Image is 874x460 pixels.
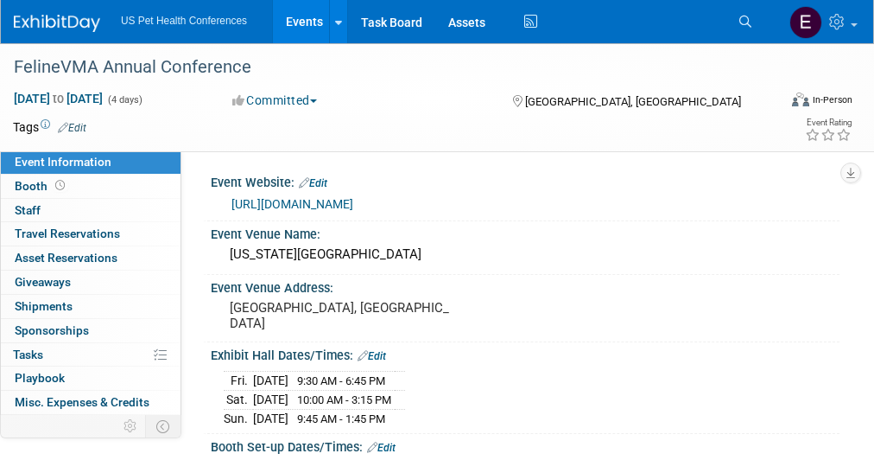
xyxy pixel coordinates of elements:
td: Sun. [224,409,253,427]
div: In-Person [812,93,852,106]
span: Staff [15,203,41,217]
span: Tasks [13,348,43,361]
a: Booth [1,175,180,198]
td: Personalize Event Tab Strip [116,415,146,438]
a: Edit [367,442,396,454]
span: Playbook [15,371,65,385]
span: to [50,92,66,105]
span: Giveaways [15,275,71,289]
div: Event Venue Name: [211,221,839,243]
a: [URL][DOMAIN_NAME] [231,197,353,211]
img: ExhibitDay [14,15,100,32]
div: Booth Set-up Dates/Times: [211,434,839,457]
span: 9:30 AM - 6:45 PM [297,374,385,387]
div: Event Format [724,90,853,116]
a: Sponsorships [1,319,180,342]
span: (4 days) [106,94,142,105]
span: Booth [15,179,68,193]
a: Edit [299,177,327,189]
span: Misc. Expenses & Credits [15,395,149,409]
td: Tags [13,118,86,136]
div: [US_STATE][GEOGRAPHIC_DATA] [224,241,826,268]
span: [DATE] [DATE] [13,91,104,106]
td: [DATE] [253,372,288,391]
td: Sat. [224,391,253,410]
div: Exhibit Hall Dates/Times: [211,342,839,365]
a: Travel Reservations [1,222,180,246]
span: Booth not reserved yet [52,179,68,192]
span: Event Information [15,155,111,169]
img: Format-Inperson.png [792,93,809,106]
a: Asset Reservations [1,246,180,270]
a: Misc. Expenses & Credits [1,391,180,414]
span: Sponsorships [15,323,89,337]
div: Event Rating [805,118,852,127]
a: Playbook [1,367,180,390]
a: Edit [58,122,86,134]
a: Staff [1,199,180,222]
a: Edit [358,350,386,362]
td: Fri. [224,372,253,391]
td: Toggle Event Tabs [146,415,181,438]
span: US Pet Health Conferences [121,15,247,27]
span: Asset Reservations [15,251,117,265]
a: Tasks [1,343,180,367]
span: Travel Reservations [15,227,120,240]
pre: [GEOGRAPHIC_DATA], [GEOGRAPHIC_DATA] [230,300,453,331]
span: [GEOGRAPHIC_DATA], [GEOGRAPHIC_DATA] [525,95,741,108]
a: Giveaways [1,271,180,294]
div: Event Website: [211,169,839,192]
span: 9:45 AM - 1:45 PM [297,412,385,425]
img: Erika Plata [789,6,822,39]
div: Event Venue Address: [211,275,839,297]
a: Event Information [1,150,180,174]
td: [DATE] [253,409,288,427]
div: FelineVMA Annual Conference [8,52,769,83]
button: Committed [226,92,324,109]
td: [DATE] [253,391,288,410]
a: Shipments [1,295,180,318]
span: 10:00 AM - 3:15 PM [297,393,391,406]
span: Shipments [15,299,73,313]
